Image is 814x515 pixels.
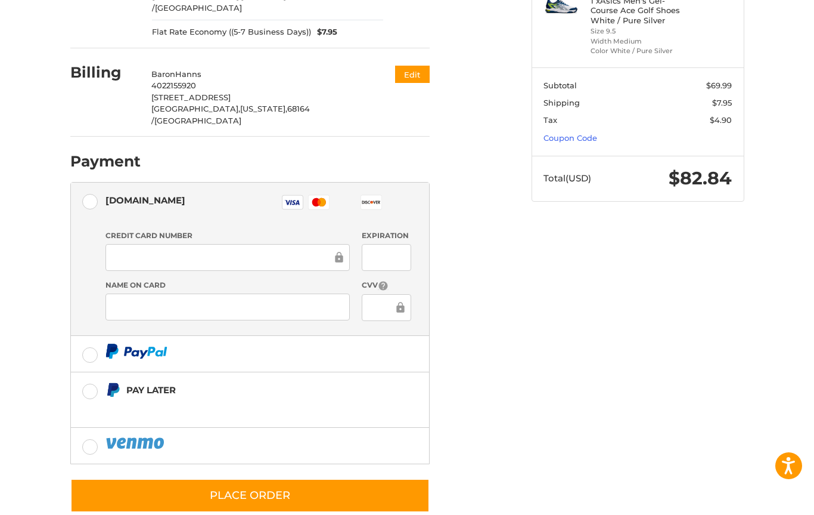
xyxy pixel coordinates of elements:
[543,81,577,90] span: Subtotal
[105,344,167,359] img: PayPal icon
[543,133,597,143] a: Coupon Code
[105,436,166,451] img: PayPal icon
[151,81,196,90] span: 4022155920
[151,69,175,79] span: Baron
[154,116,241,125] span: [GEOGRAPHIC_DATA]
[669,167,732,189] span: $82.84
[706,81,732,90] span: $69.99
[155,3,242,13] span: [GEOGRAPHIC_DATA]
[591,36,682,47] li: Width Medium
[105,383,120,397] img: Pay Later icon
[70,152,141,171] h2: Payment
[105,190,185,210] div: [DOMAIN_NAME]
[591,46,682,56] li: Color White / Pure Silver
[362,230,411,241] label: Expiration
[395,66,430,83] button: Edit
[712,98,732,107] span: $7.95
[710,115,732,125] span: $4.90
[240,104,287,113] span: [US_STATE],
[105,402,355,413] iframe: PayPal Message 1
[105,280,350,291] label: Name on Card
[126,380,355,400] div: Pay Later
[591,26,682,36] li: Size 9.5
[70,479,430,513] button: Place Order
[543,172,591,184] span: Total (USD)
[311,26,337,38] span: $7.95
[70,63,140,82] h2: Billing
[151,104,310,125] span: 68164 /
[151,92,231,102] span: [STREET_ADDRESS]
[175,69,201,79] span: Hanns
[543,115,557,125] span: Tax
[362,280,411,291] label: CVV
[105,230,350,241] label: Credit Card Number
[152,26,311,38] span: Flat Rate Economy ((5-7 Business Days))
[543,98,580,107] span: Shipping
[151,104,240,113] span: [GEOGRAPHIC_DATA],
